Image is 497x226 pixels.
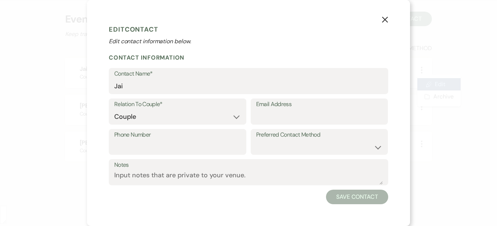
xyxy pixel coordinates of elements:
input: First and Last Name [114,79,383,93]
h1: Edit Contact [109,24,388,35]
label: Email Address [256,99,383,110]
label: Contact Name* [114,69,383,79]
label: Notes [114,160,383,170]
label: Preferred Contact Method [256,130,383,140]
p: Edit contact information below. [109,37,388,46]
label: Relation To Couple* [114,99,241,110]
h2: Contact Information [109,54,388,61]
label: Phone Number [114,130,241,140]
button: Save Contact [326,190,388,204]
